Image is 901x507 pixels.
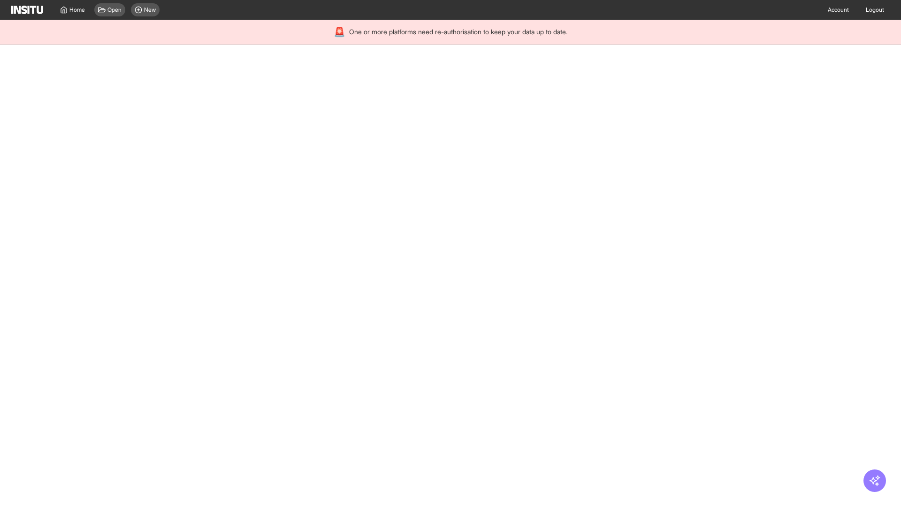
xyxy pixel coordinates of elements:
[11,6,43,14] img: Logo
[107,6,122,14] span: Open
[349,27,567,37] span: One or more platforms need re-authorisation to keep your data up to date.
[144,6,156,14] span: New
[69,6,85,14] span: Home
[334,25,345,38] div: 🚨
